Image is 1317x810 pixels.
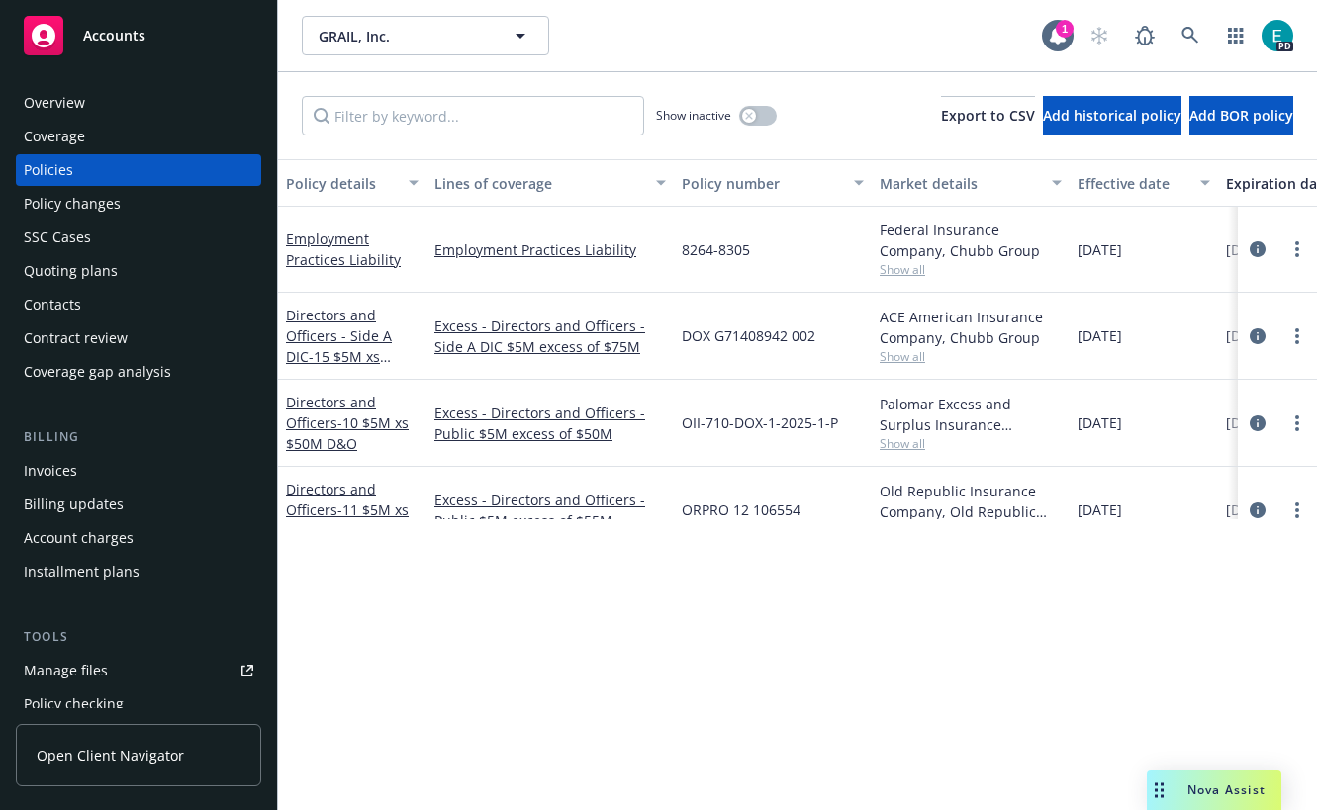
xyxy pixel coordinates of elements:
a: Manage files [16,655,261,686]
a: SSC Cases [16,222,261,253]
a: Directors and Officers - Side A DIC [286,306,395,387]
a: Switch app [1216,16,1256,55]
span: [DATE] [1078,325,1122,346]
a: Excess - Directors and Officers - Public $5M excess of $50M [434,403,666,444]
span: DOX G71408942 002 [682,325,815,346]
div: 1 [1056,20,1074,38]
div: Market details [880,173,1040,194]
span: OII-710-DOX-1-2025-1-P [682,412,838,433]
div: Coverage [24,121,85,152]
a: more [1285,411,1309,435]
a: more [1285,324,1309,348]
a: Quoting plans [16,255,261,287]
div: ACE American Insurance Company, Chubb Group [880,307,1062,348]
a: circleInformation [1246,411,1270,435]
span: [DATE] [1226,412,1270,433]
span: Show all [880,261,1062,278]
span: Add historical policy [1043,106,1181,125]
span: Add BOR policy [1189,106,1293,125]
div: Policy checking [24,688,124,720]
span: - 15 $5M xs $75M Side A DIC [286,347,395,387]
div: Billing updates [24,489,124,520]
span: - 10 $5M xs $50M D&O [286,413,409,453]
a: Policies [16,154,261,186]
span: Export to CSV [941,106,1035,125]
div: Installment plans [24,556,140,587]
div: Account charges [24,522,134,554]
a: more [1285,237,1309,261]
div: Policy number [682,173,842,194]
button: Export to CSV [941,96,1035,135]
span: [DATE] [1226,239,1270,260]
a: Directors and Officers [286,480,409,540]
button: Policy number [674,159,872,207]
div: Effective date [1078,173,1188,194]
a: Search [1171,16,1210,55]
a: Coverage gap analysis [16,356,261,388]
button: Market details [872,159,1070,207]
div: Contract review [24,322,128,354]
span: Accounts [83,28,145,44]
a: Directors and Officers [286,393,409,453]
div: Policy changes [24,188,121,220]
a: Start snowing [1080,16,1119,55]
div: Policy details [286,173,397,194]
a: circleInformation [1246,237,1270,261]
div: Billing [16,427,261,447]
a: Excess - Directors and Officers - Side A DIC $5M excess of $75M [434,315,666,357]
button: Lines of coverage [426,159,674,207]
a: Account charges [16,522,261,554]
a: Billing updates [16,489,261,520]
button: Effective date [1070,159,1218,207]
button: Add historical policy [1043,96,1181,135]
div: Quoting plans [24,255,118,287]
a: circleInformation [1246,498,1270,522]
div: Coverage gap analysis [24,356,171,388]
div: Tools [16,627,261,647]
span: [DATE] [1078,412,1122,433]
button: GRAIL, Inc. [302,16,549,55]
span: [DATE] [1226,325,1270,346]
span: - 11 $5M xs $55M D&O [286,500,409,540]
a: Excess - Directors and Officers - Public $5M excess of $55M [434,490,666,531]
img: photo [1262,20,1293,51]
div: SSC Cases [24,222,91,253]
input: Filter by keyword... [302,96,644,135]
div: Invoices [24,455,77,487]
a: Employment Practices Liability [434,239,666,260]
a: Coverage [16,121,261,152]
span: GRAIL, Inc. [319,26,490,46]
button: Nova Assist [1147,770,1281,810]
div: Drag to move [1147,770,1172,810]
span: [DATE] [1078,239,1122,260]
span: [DATE] [1078,499,1122,520]
span: 8264-8305 [682,239,750,260]
div: Contacts [24,289,81,320]
button: Add BOR policy [1189,96,1293,135]
div: Manage files [24,655,108,686]
div: Lines of coverage [434,173,644,194]
a: Contract review [16,322,261,354]
div: Old Republic Insurance Company, Old Republic General Insurance Group [880,481,1062,522]
a: Overview [16,87,261,119]
a: more [1285,498,1309,522]
a: Invoices [16,455,261,487]
a: Employment Practices Liability [286,229,401,269]
a: Policy checking [16,688,261,720]
a: Policy changes [16,188,261,220]
div: Policies [24,154,73,186]
span: [DATE] [1226,499,1270,520]
div: Overview [24,87,85,119]
span: ORPRO 12 106554 [682,499,800,520]
span: Show all [880,435,1062,452]
a: Installment plans [16,556,261,587]
span: Open Client Navigator [37,745,184,765]
span: Nova Assist [1187,781,1266,798]
div: Federal Insurance Company, Chubb Group [880,220,1062,261]
span: Show inactive [656,107,731,124]
div: Palomar Excess and Surplus Insurance Company, Palomar, CRC Group [880,394,1062,435]
a: Contacts [16,289,261,320]
a: Accounts [16,8,261,63]
span: Show all [880,348,1062,365]
button: Policy details [278,159,426,207]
